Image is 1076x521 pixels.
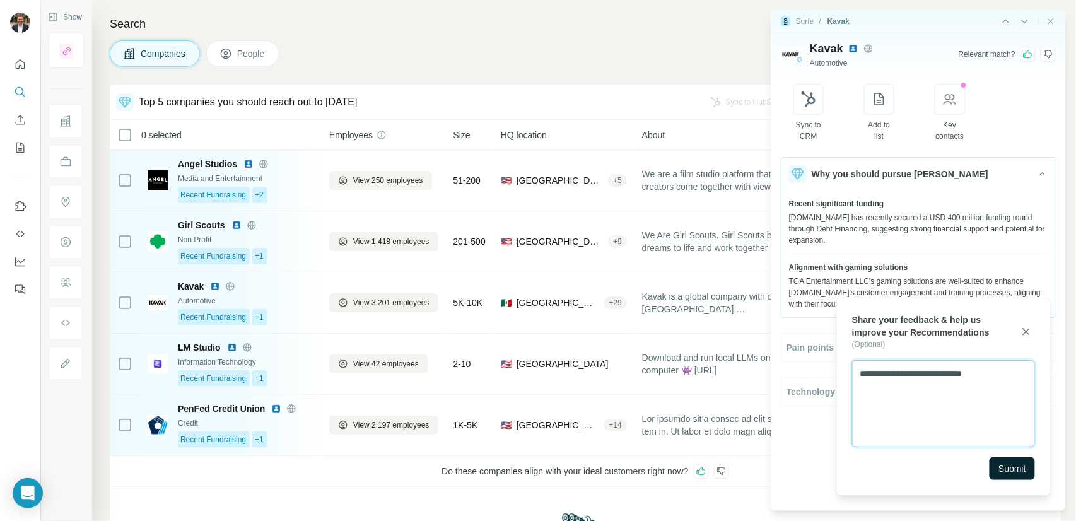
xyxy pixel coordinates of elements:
li: / [819,16,821,27]
button: Close side panel [1046,16,1056,26]
div: + 14 [604,419,627,431]
span: +2 [255,189,264,201]
img: Logo of Kavak [148,295,168,310]
span: People [237,47,266,60]
span: +1 [255,373,264,384]
div: + 29 [604,297,627,308]
button: Use Surfe on LinkedIn [10,195,30,218]
span: Technology stack [787,385,860,398]
button: Quick start [10,53,30,76]
div: Share your feedback & help us improve your Recommendations [852,313,997,339]
div: + 9 [608,236,627,247]
span: Recent Fundraising [180,373,246,384]
button: Use Surfe API [10,223,30,245]
span: PenFed Credit Union [178,402,265,415]
span: [GEOGRAPHIC_DATA] [517,296,599,309]
img: Logo of Kavak [781,47,801,62]
img: Logo of LM Studio [148,354,168,373]
span: Companies [141,47,187,60]
span: Kavak [810,40,843,57]
span: Kavak is a global company with operations in [GEOGRAPHIC_DATA], [GEOGRAPHIC_DATA], [GEOGRAPHIC_DA... [642,290,829,315]
img: Surfe Logo [781,16,791,26]
img: LinkedIn logo [227,342,237,353]
span: 1K-5K [453,419,478,431]
span: View 2,197 employees [353,419,430,431]
div: TGA Entertainment LLC's gaming solutions are well-suited to enhance [DOMAIN_NAME]'s customer enga... [789,276,1048,310]
div: Add to list [865,119,894,142]
span: Pain points & challenges [787,341,891,354]
span: Kavak [178,280,204,293]
div: Do these companies align with your ideal customers right now? [110,456,1061,487]
span: Angel Studios [178,158,237,170]
div: Non Profit [178,234,314,245]
div: Key contacts [935,119,965,142]
div: Media and Entertainment [178,173,314,184]
span: View 250 employees [353,175,423,186]
span: Recent Fundraising [180,434,246,445]
span: 51-200 [453,174,481,187]
span: LM Studio [178,341,221,354]
span: +1 [255,434,264,445]
span: View 42 employees [353,358,419,370]
button: My lists [10,136,30,159]
span: 2-10 [453,358,471,370]
span: Employees [329,129,373,141]
span: Lor ipsumdo sit’a consec ad elit sed doeiusm tem in. Ut labor et dolo magn aliquae admin venia qu... [642,413,829,438]
img: Logo of Girl Scouts [148,231,168,252]
span: 201-500 [453,235,486,248]
span: 🇺🇸 [501,419,512,431]
button: Show [39,8,91,26]
span: Size [453,129,471,141]
div: Surfe [796,16,814,27]
span: 5K-10K [453,296,483,309]
div: Kavak [827,16,850,27]
button: Dashboard [10,250,30,273]
div: ( Optional ) [852,339,997,350]
button: Previous [1019,15,1031,28]
button: Submit [990,457,1035,480]
button: Why you should pursue [PERSON_NAME] [781,158,1055,190]
div: Relevant match ? [959,49,1015,60]
span: 🇲🇽 [501,296,512,309]
span: 0 selected [141,129,182,141]
div: | [1038,16,1039,27]
img: Logo of Angel Studios [148,170,168,190]
span: Recent Fundraising [180,189,246,201]
img: Avatar [10,13,30,33]
button: View 42 employees [329,354,428,373]
span: [GEOGRAPHIC_DATA], [US_STATE] [517,174,603,187]
span: Recent Fundraising [180,312,246,323]
span: 🇺🇸 [501,235,512,248]
div: Information Technology [178,356,314,368]
img: LinkedIn logo [271,404,281,414]
span: [GEOGRAPHIC_DATA], [US_STATE] [517,419,599,431]
img: Logo of PenFed Credit Union [148,415,168,435]
span: Automotive [810,57,848,69]
span: Alignment with gaming solutions [789,262,908,273]
span: +1 [255,250,264,262]
span: Recent Fundraising [180,250,246,262]
button: Pain points & challengesComing soon [781,334,1055,361]
button: View 250 employees [329,171,432,190]
span: View 3,201 employees [353,297,430,308]
div: Sync to CRM [794,119,824,142]
span: Why you should pursue [PERSON_NAME] [812,168,988,180]
button: View 2,197 employees [329,416,438,435]
span: [GEOGRAPHIC_DATA] [517,358,609,370]
span: We are a film studio platform that helps creators come together with viewers to create high-quali... [642,168,829,193]
span: 🇺🇸 [501,358,512,370]
img: LinkedIn logo [210,281,220,291]
span: HQ location [501,129,547,141]
div: Top 5 companies you should reach out to [DATE] [139,95,358,110]
button: Feedback [10,278,30,301]
img: LinkedIn avatar [848,44,858,54]
span: We Are Girl Scouts. Girl Scouts bring their dreams to life and work together to build a better wo... [642,229,829,254]
img: LinkedIn logo [231,220,242,230]
h4: Search [110,15,1061,33]
button: Technology stackComing soon [781,378,1055,406]
span: Submit [998,462,1026,475]
div: + 5 [608,175,627,186]
span: [GEOGRAPHIC_DATA], [US_STATE] [517,235,603,248]
button: Enrich CSV [10,108,30,131]
span: Download and run local LLMs on your computer 👾 [URL] [642,351,829,377]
